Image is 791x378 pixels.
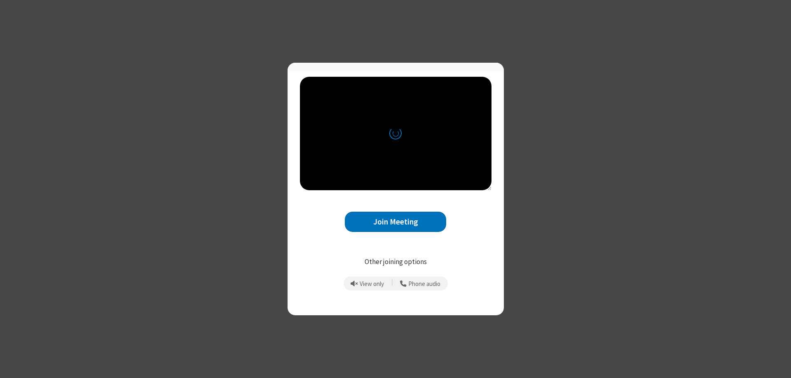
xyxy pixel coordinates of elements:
[408,281,440,288] span: Phone audio
[300,257,491,267] p: Other joining options
[397,276,444,291] button: Use your phone for mic and speaker while you view the meeting on this device.
[345,212,446,232] button: Join Meeting
[391,278,393,289] span: |
[348,276,387,291] button: Prevent echo when there is already an active mic and speaker in the room.
[360,281,384,288] span: View only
